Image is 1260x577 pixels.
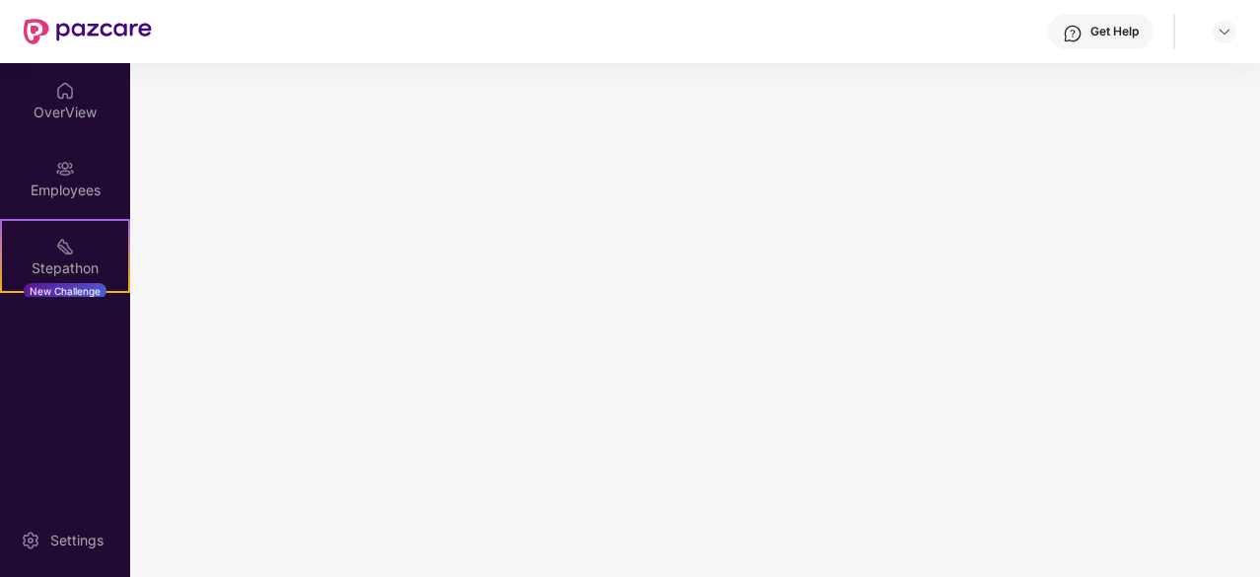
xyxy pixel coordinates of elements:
[24,283,106,299] div: New Challenge
[55,159,75,179] img: svg+xml;base64,PHN2ZyBpZD0iRW1wbG95ZWVzIiB4bWxucz0iaHR0cDovL3d3dy53My5vcmcvMjAwMC9zdmciIHdpZHRoPS...
[21,531,40,550] img: svg+xml;base64,PHN2ZyBpZD0iU2V0dGluZy0yMHgyMCIgeG1sbnM9Imh0dHA6Ly93d3cudzMub3JnLzIwMDAvc3ZnIiB3aW...
[1217,24,1232,39] img: svg+xml;base64,PHN2ZyBpZD0iRHJvcGRvd24tMzJ4MzIiIHhtbG5zPSJodHRwOi8vd3d3LnczLm9yZy8yMDAwL3N2ZyIgd2...
[24,19,152,44] img: New Pazcare Logo
[44,531,109,550] div: Settings
[2,258,128,278] div: Stepathon
[1063,24,1083,43] img: svg+xml;base64,PHN2ZyBpZD0iSGVscC0zMngzMiIgeG1sbnM9Imh0dHA6Ly93d3cudzMub3JnLzIwMDAvc3ZnIiB3aWR0aD...
[55,81,75,101] img: svg+xml;base64,PHN2ZyBpZD0iSG9tZSIgeG1sbnM9Imh0dHA6Ly93d3cudzMub3JnLzIwMDAvc3ZnIiB3aWR0aD0iMjAiIG...
[55,237,75,256] img: svg+xml;base64,PHN2ZyB4bWxucz0iaHR0cDovL3d3dy53My5vcmcvMjAwMC9zdmciIHdpZHRoPSIyMSIgaGVpZ2h0PSIyMC...
[1090,24,1139,39] div: Get Help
